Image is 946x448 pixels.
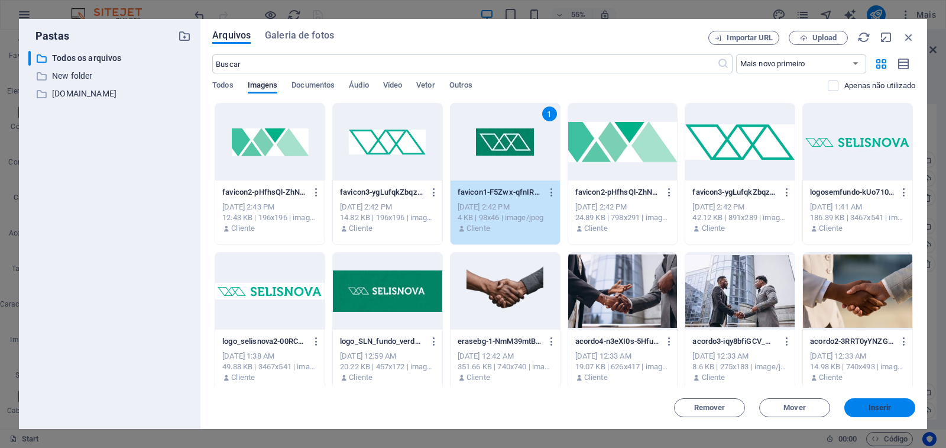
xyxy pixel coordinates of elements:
p: Cliente [584,223,608,234]
input: Buscar [212,54,717,73]
p: acordo4-n3eXI0s-5Hfu_JQEMYwtSA.jpg [575,336,659,347]
div: [DATE] 12:59 AM [340,351,435,362]
div: [DOMAIN_NAME] [28,86,191,101]
div: [DATE] 12:42 AM [458,351,553,362]
span: Upload [812,34,837,41]
div: 14.82 KB | 196x196 | image/png [340,212,435,223]
p: Cliente [466,372,490,383]
p: favicon2-pHfhsQl-ZhNHctaG6Hjv8Q-XXOBVJs_gVkSTFMhIIJUhg.png [222,187,306,198]
p: logo_selisnova2-00RCeCxEMLCNDcWf0i_4Fw.png [222,336,306,347]
div: [DATE] 12:33 AM [575,351,670,362]
i: Fechar [902,31,915,44]
div: 49.88 KB | 3467x541 | image/png [222,362,318,372]
button: Importar URL [708,31,779,45]
span: Vetor [416,78,435,95]
p: erasebg-1-NmM39mtBejctsMLIlx45JA.png [458,336,542,347]
span: Mover [783,404,805,411]
p: Todos os arquivos [52,51,169,65]
div: 42.12 KB | 891x289 | image/jpeg [692,212,788,223]
span: Remover [694,404,725,411]
div: 14.98 KB | 740x493 | image/avif [810,362,905,372]
button: Mover [759,398,830,417]
div: 19.07 KB | 626x417 | image/avif [575,362,670,372]
div: [DATE] 2:42 PM [692,202,788,212]
p: Cliente [702,372,725,383]
p: Cliente [231,223,255,234]
p: Cliente [349,372,372,383]
span: Todos [212,78,233,95]
p: Cliente [466,223,490,234]
span: Imagens [248,78,278,95]
button: Upload [789,31,848,45]
i: Minimizar [880,31,893,44]
div: 8.6 KB | 275x183 | image/jpeg [692,362,788,372]
span: Arquivos [212,28,251,43]
div: [DATE] 2:43 PM [222,202,318,212]
i: Recarregar [857,31,870,44]
div: 12.43 KB | 196x196 | image/png [222,212,318,223]
p: Cliente [702,223,725,234]
span: Outros [449,78,473,95]
p: acordo2-3RRT0yYNZG3Mxjadyv0-MA.jpg [810,336,894,347]
p: Exibe apenas arquivos que não estão em uso no website. Os arquivos adicionados durante esta sessã... [844,80,915,91]
div: [DATE] 12:33 AM [692,351,788,362]
p: Cliente [819,223,843,234]
div: 4 KB | 98x46 | image/jpeg [458,212,553,223]
p: [DOMAIN_NAME] [52,87,169,101]
div: 351.66 KB | 740x740 | image/png [458,362,553,372]
div: [DATE] 2:42 PM [575,202,670,212]
p: favicon3-ygLufqkZbqzz7DpsnBcoBQ.jpg [692,187,776,198]
p: logo_SLN_fundo_verde-fin1V-02FG-e946Am-2gPA.jpg [340,336,424,347]
p: logosemfundo-kUo710IuM7S5C0GpOR-hVg.png [810,187,894,198]
p: favicon2-pHfhsQl-ZhNHctaG6Hjv8Q.jpg [575,187,659,198]
span: Áudio [349,78,368,95]
p: favicon1-F5Zwx-qfnIR2xtkP23EY5Q.jpg [458,187,542,198]
div: [DATE] 1:41 AM [810,202,905,212]
p: favicon3-ygLufqkZbqzz7DpsnBcoBQ-7YHW4L8qn2UhI0vHbhbMaw.png [340,187,424,198]
div: New folder [28,69,191,83]
p: Cliente [819,372,843,383]
p: New folder [52,69,169,83]
div: [DATE] 12:33 AM [810,351,905,362]
i: Criar nova pasta [178,30,191,43]
div: [DATE] 2:42 PM [458,202,553,212]
button: Remover [674,398,745,417]
div: 186.39 KB | 3467x541 | image/png [810,212,905,223]
span: Vídeo [383,78,402,95]
p: Cliente [231,372,255,383]
span: Documentos [291,78,335,95]
div: 24.89 KB | 798x291 | image/jpeg [575,212,670,223]
button: Inserir [844,398,915,417]
span: Inserir [869,404,892,411]
div: [DATE] 1:38 AM [222,351,318,362]
p: Cliente [584,372,608,383]
p: Cliente [349,223,372,234]
div: ​ [28,51,31,66]
span: Importar URL [727,34,773,41]
div: 20.22 KB | 457x172 | image/jpeg [340,362,435,372]
span: Galeria de fotos [265,28,334,43]
div: [DATE] 2:42 PM [340,202,435,212]
p: acordo3-iqy8bfiGCV_WZSZehaeKzg.jpg [692,336,776,347]
p: Pastas [28,28,69,44]
div: 1 [542,107,557,121]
